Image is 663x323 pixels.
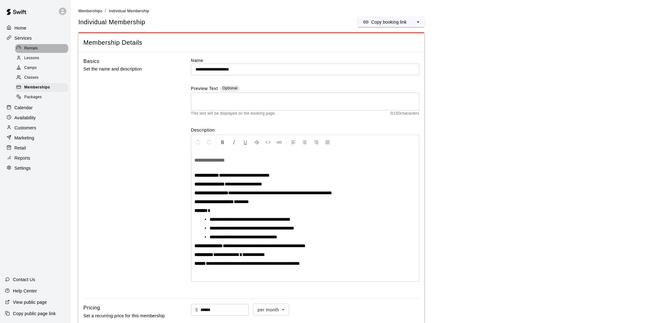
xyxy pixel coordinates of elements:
span: Individual Membership [109,9,149,13]
span: Memberships [24,84,50,91]
div: Camps [15,64,68,72]
a: Reports [5,153,66,163]
a: Camps [15,63,71,73]
span: Lessons [24,55,39,61]
p: Home [14,25,26,31]
a: Retail [5,143,66,153]
p: Retail [14,145,26,151]
p: Set a recurring price for this membership [83,312,171,320]
span: Packages [24,94,42,100]
p: Availability [14,115,36,121]
nav: breadcrumb [78,8,655,14]
div: Rentals [15,44,68,53]
a: Availability [5,113,66,122]
a: Rentals [15,43,71,53]
button: Undo [193,136,203,148]
button: Format Underline [240,136,251,148]
span: Classes [24,75,38,81]
span: Camps [24,65,37,71]
button: Justify Align [322,136,333,148]
p: $ [195,307,198,313]
a: Lessons [15,53,71,63]
p: Contact Us [13,276,35,283]
p: Copy public page link [13,310,56,317]
span: This text will be displayed on the booking page. [191,110,276,117]
a: Customers [5,123,66,133]
p: Marketing [14,135,34,141]
button: Format Strikethrough [251,136,262,148]
p: Help Center [13,288,37,294]
a: Home [5,23,66,33]
div: split button [358,17,424,27]
label: Name [191,57,419,64]
label: Preview Text [191,85,218,93]
p: View public page [13,299,47,305]
button: Left Align [288,136,299,148]
div: Memberships [15,83,68,92]
label: Description [191,127,419,133]
a: Memberships [78,8,102,13]
a: Marketing [5,133,66,143]
span: Rentals [24,45,38,52]
span: Individual Membership [78,18,145,26]
span: Memberships [78,9,102,13]
p: Calendar [14,105,33,111]
div: Packages [15,93,68,102]
button: select merge strategy [412,17,424,27]
a: Services [5,33,66,43]
a: Classes [15,73,71,83]
a: Packages [15,93,71,102]
p: Customers [14,125,36,131]
button: Copy booking link [358,17,412,27]
button: Insert Code [263,136,273,148]
div: Classes [15,73,68,82]
a: Calendar [5,103,66,112]
li: / [105,8,106,14]
p: Settings [14,165,31,171]
button: Right Align [311,136,322,148]
a: Settings [5,163,66,173]
button: Format Bold [217,136,228,148]
p: Copy booking link [371,19,407,25]
button: Redo [204,136,215,148]
span: Optional [222,86,238,90]
h6: Basics [83,57,99,65]
p: Services [14,35,32,41]
button: Format Italics [229,136,239,148]
div: per month [253,304,289,315]
div: Lessons [15,54,68,63]
span: Membership Details [83,38,419,47]
a: Memberships [15,83,71,93]
span: 0 / 150 characters [390,110,419,117]
p: Reports [14,155,30,161]
button: Insert Link [274,136,285,148]
button: Center Align [300,136,310,148]
p: Set the name and description [83,65,171,73]
h6: Pricing [83,304,100,312]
